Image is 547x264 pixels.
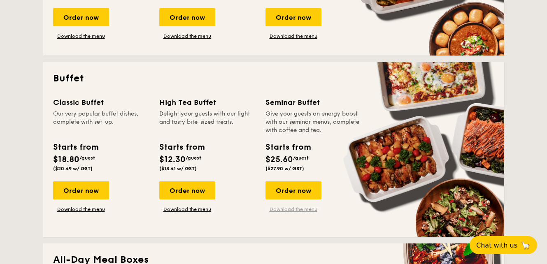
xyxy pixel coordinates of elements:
div: Starts from [53,141,98,153]
span: /guest [186,155,201,161]
a: Download the menu [265,206,321,213]
span: /guest [79,155,95,161]
div: Seminar Buffet [265,97,362,108]
a: Download the menu [159,33,215,39]
div: Order now [159,181,215,199]
div: Starts from [265,141,310,153]
div: Order now [53,8,109,26]
span: $12.30 [159,155,186,164]
div: Delight your guests with our light and tasty bite-sized treats. [159,110,256,134]
span: ($27.90 w/ GST) [265,166,304,171]
div: Starts from [159,141,204,153]
span: $18.80 [53,155,79,164]
a: Download the menu [53,33,109,39]
span: ($20.49 w/ GST) [53,166,93,171]
span: Chat with us [476,241,517,249]
button: Chat with us🦙 [470,236,537,254]
span: /guest [293,155,309,161]
div: High Tea Buffet [159,97,256,108]
div: Classic Buffet [53,97,149,108]
span: $25.60 [265,155,293,164]
div: Order now [265,181,321,199]
span: ($13.41 w/ GST) [159,166,197,171]
span: 🦙 [521,241,531,250]
a: Download the menu [53,206,109,213]
div: Our very popular buffet dishes, complete with set-up. [53,110,149,134]
div: Order now [53,181,109,199]
a: Download the menu [265,33,321,39]
div: Order now [159,8,215,26]
a: Download the menu [159,206,215,213]
h2: Buffet [53,72,494,85]
div: Give your guests an energy boost with our seminar menus, complete with coffee and tea. [265,110,362,134]
div: Order now [265,8,321,26]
